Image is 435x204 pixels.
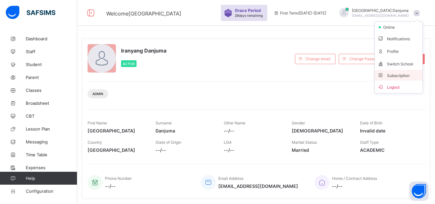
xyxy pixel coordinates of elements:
span: Other Name [224,121,245,125]
span: --/-- [332,183,377,189]
span: [GEOGRAPHIC_DATA] [88,128,146,133]
span: Expenses [26,165,77,170]
span: Subscription [377,73,410,78]
span: Married [292,147,350,153]
span: CBT [26,113,77,119]
span: Gender [292,121,305,125]
span: Classes [26,88,77,93]
span: Time Table [26,152,77,157]
span: Change Password [349,56,382,61]
span: Home / Contract Address [332,176,377,181]
button: Open asap [409,181,429,201]
span: Country [88,140,102,145]
span: --/-- [224,128,282,133]
span: Iranyang Danjuma [121,47,166,54]
span: --/-- [224,147,282,153]
span: State of Origin [156,140,181,145]
span: Surname [156,121,172,125]
span: Lesson Plan [26,126,77,131]
span: Phone Number [105,176,132,181]
span: First Name [88,121,107,125]
span: Logout [377,83,420,91]
span: ACADEMIC [360,147,418,153]
img: sticker-purple.71386a28dfed39d6af7621340158ba97.svg [224,9,232,17]
span: [DEMOGRAPHIC_DATA] [292,128,350,133]
span: Active [123,62,135,66]
img: safsims [6,6,55,19]
li: dropdown-list-item-buttom-7 [375,81,422,93]
span: Messaging [26,139,77,144]
span: online [383,25,399,30]
span: Broadsheet [26,101,77,106]
span: --/-- [156,147,214,153]
li: dropdown-list-item-null-6 [375,70,422,81]
span: [GEOGRAPHIC_DATA] Danjuma [352,8,409,13]
span: Student [26,62,77,67]
span: Marital Status [292,140,317,145]
span: session/term information [274,11,326,15]
span: [GEOGRAPHIC_DATA] [88,147,146,153]
li: dropdown-list-item-text-3 [375,32,422,45]
span: Parent [26,75,77,80]
span: Switch School [377,60,420,67]
span: Grace Period [235,8,261,13]
li: dropdown-list-item-null-2 [375,22,422,32]
span: Change email [306,56,330,61]
span: --/-- [105,183,132,189]
span: Notifications [377,35,420,42]
span: Email Address [218,176,243,181]
span: Welcome [GEOGRAPHIC_DATA] [106,10,181,17]
span: Admin [92,92,103,96]
div: IranyangDanjuma [333,8,423,18]
span: Configuration [26,189,77,194]
span: Staff Type [360,140,379,145]
span: Danjuma [156,128,214,133]
span: Invalid date [360,128,418,133]
span: Profile [377,47,420,55]
li: dropdown-list-item-text-4 [375,45,422,57]
span: 28 days remaining [235,14,263,17]
span: LGA [224,140,232,145]
span: Help [26,176,77,181]
span: Date of Birth [360,121,383,125]
span: Dashboard [26,36,77,41]
span: Staff [26,49,77,54]
li: dropdown-list-item-text-5 [375,57,422,70]
span: [EMAIL_ADDRESS][DOMAIN_NAME] [352,14,409,17]
span: [EMAIL_ADDRESS][DOMAIN_NAME] [218,183,298,189]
